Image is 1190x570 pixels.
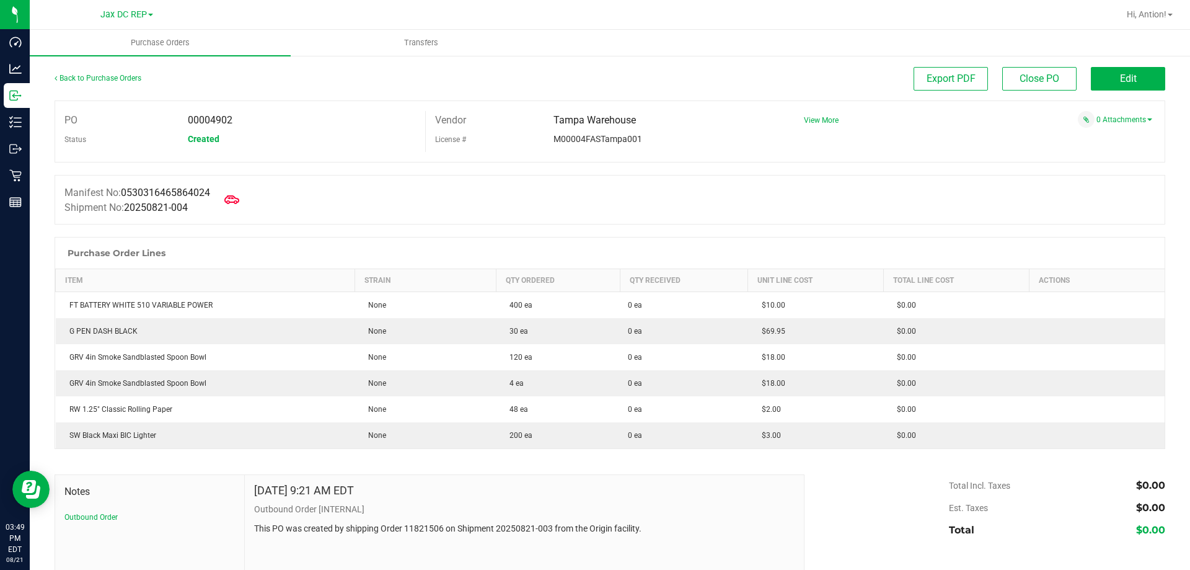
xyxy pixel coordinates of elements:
th: Actions [1029,269,1165,292]
label: Shipment No: [64,200,188,215]
h1: Purchase Order Lines [68,248,165,258]
span: Export PDF [927,73,976,84]
span: Est. Taxes [949,503,988,513]
th: Item [56,269,355,292]
label: Manifest No: [64,185,210,200]
div: GRV 4in Smoke Sandblasted Spoon Bowl [63,352,348,363]
span: M00004FASTampa001 [553,134,642,144]
inline-svg: Dashboard [9,36,22,48]
p: 03:49 PM EDT [6,522,24,555]
span: 120 ea [503,353,532,362]
span: 0 ea [628,404,642,415]
span: Notes [64,484,235,499]
iframe: Resource center [12,471,50,508]
p: 08/21 [6,555,24,564]
div: FT BATTERY WHITE 510 VARIABLE POWER [63,300,348,311]
span: $0.00 [1136,479,1165,491]
a: Transfers [291,30,552,56]
label: Vendor [435,111,466,130]
inline-svg: Analytics [9,63,22,75]
span: None [362,353,386,362]
span: 0 ea [628,352,642,363]
th: Strain [355,269,496,292]
label: Status [64,130,86,149]
a: Back to Purchase Orders [55,74,141,82]
div: SW Black Maxi BIC Lighter [63,430,348,441]
inline-svg: Inbound [9,89,22,102]
span: Purchase Orders [114,37,206,48]
p: Outbound Order [INTERNAL] [254,503,795,516]
span: Hi, Antion! [1127,9,1166,19]
span: Attach a document [1078,111,1095,128]
span: Total [949,524,974,536]
span: $0.00 [1136,502,1165,514]
div: RW 1.25" Classic Rolling Paper [63,404,348,415]
div: GRV 4in Smoke Sandblasted Spoon Bowl [63,378,348,389]
th: Qty Received [620,269,748,292]
inline-svg: Reports [9,196,22,208]
span: Close PO [1020,73,1059,84]
span: 4 ea [503,379,524,388]
span: 0 ea [628,300,642,311]
span: $0.00 [1136,524,1165,536]
span: $0.00 [891,353,916,362]
a: 0 Attachments [1096,115,1152,124]
span: None [362,405,386,414]
th: Qty Ordered [496,269,620,292]
button: Outbound Order [64,512,118,523]
span: Edit [1120,73,1137,84]
th: Unit Line Cost [748,269,884,292]
button: Edit [1091,67,1165,91]
inline-svg: Retail [9,169,22,182]
span: $69.95 [756,327,785,336]
span: 0 ea [628,430,642,441]
span: $3.00 [756,431,781,440]
span: None [362,327,386,336]
span: Tampa Warehouse [553,114,636,126]
inline-svg: Outbound [9,143,22,155]
span: Transfers [387,37,455,48]
button: Close PO [1002,67,1077,91]
span: 0530316465864024 [121,187,210,198]
inline-svg: Inventory [9,116,22,128]
span: Created [188,134,219,144]
span: 30 ea [503,327,528,336]
span: $0.00 [891,431,916,440]
span: 400 ea [503,301,532,309]
span: Total Incl. Taxes [949,481,1010,491]
span: 20250821-004 [124,202,188,213]
a: View More [804,116,839,125]
span: 0 ea [628,378,642,389]
span: $0.00 [891,405,916,414]
span: 0 ea [628,326,642,337]
span: None [362,431,386,440]
span: 48 ea [503,405,528,414]
span: $18.00 [756,353,785,362]
span: 200 ea [503,431,532,440]
span: $0.00 [891,327,916,336]
a: Purchase Orders [30,30,291,56]
div: G PEN DASH BLACK [63,326,348,337]
label: PO [64,111,77,130]
p: This PO was created by shipping Order 11821506 on Shipment 20250821-003 from the Origin facility. [254,522,795,535]
span: $0.00 [891,379,916,388]
h4: [DATE] 9:21 AM EDT [254,484,354,497]
span: None [362,301,386,309]
span: Mark as Arrived [219,187,244,212]
span: None [362,379,386,388]
span: $0.00 [891,301,916,309]
span: Jax DC REP [100,9,147,20]
span: $18.00 [756,379,785,388]
button: Export PDF [914,67,988,91]
th: Total Line Cost [883,269,1029,292]
span: $10.00 [756,301,785,309]
label: License # [435,130,466,149]
span: 00004902 [188,114,232,126]
span: $2.00 [756,405,781,414]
